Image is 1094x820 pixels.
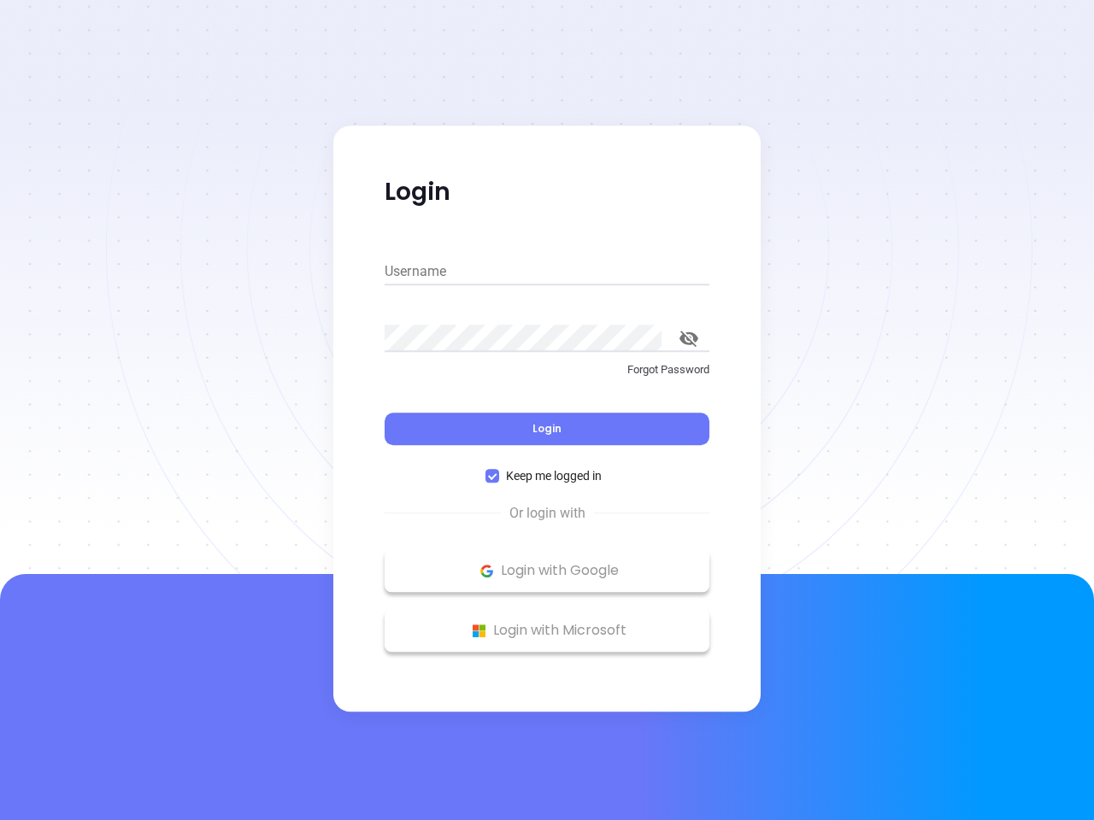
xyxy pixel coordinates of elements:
span: Or login with [501,503,594,524]
p: Login [385,177,709,208]
span: Login [532,421,562,436]
a: Forgot Password [385,361,709,392]
img: Microsoft Logo [468,620,490,641]
img: Google Logo [476,560,497,582]
button: Google Logo Login with Google [385,549,709,592]
span: Keep me logged in [499,466,609,485]
button: Login [385,413,709,445]
p: Login with Google [393,558,701,583]
button: toggle password visibility [668,318,709,359]
p: Login with Microsoft [393,618,701,643]
button: Microsoft Logo Login with Microsoft [385,609,709,652]
p: Forgot Password [385,361,709,378]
